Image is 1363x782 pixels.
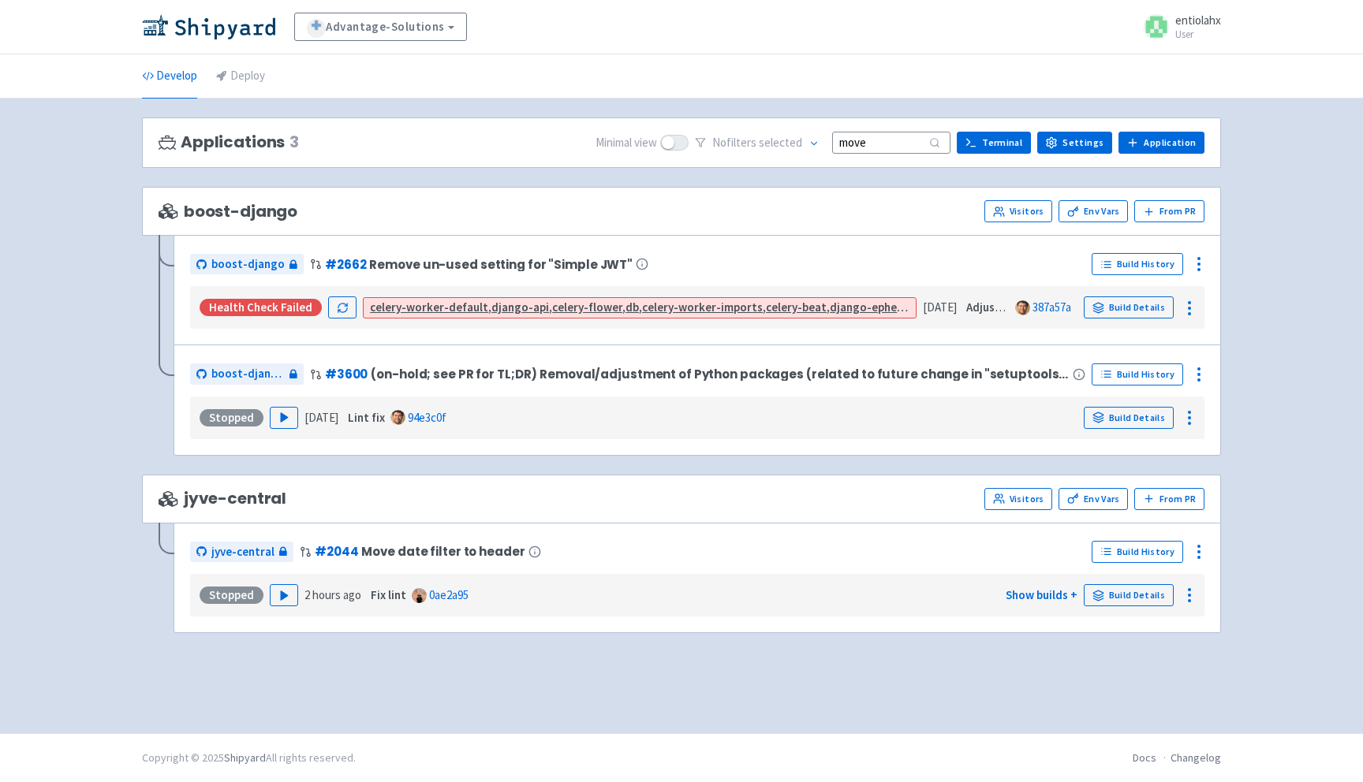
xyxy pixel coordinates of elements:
[957,132,1031,154] a: Terminal
[830,300,950,315] strong: django-ephemeral-init
[1133,750,1156,765] a: Docs
[984,488,1052,510] a: Visitors
[966,300,1052,315] strong: Adjust comment
[190,254,304,275] a: boost-django
[370,300,488,315] strong: celery-worker-default
[625,300,639,315] strong: db
[289,133,299,151] span: 3
[325,256,366,273] a: #2662
[1037,132,1112,154] a: Settings
[596,134,657,152] span: Minimal view
[923,300,957,315] time: [DATE]
[142,54,197,99] a: Develop
[642,300,763,315] strong: celery-worker-imports
[1092,363,1183,385] a: Build History
[211,365,285,383] span: boost-django
[552,300,622,315] strong: celery-flower
[832,132,950,153] input: Search...
[1092,253,1183,275] a: Build History
[371,367,1070,381] span: (on-hold; see PR for TL;DR) Removal/adjustment of Python packages (related to future change in "s...
[759,135,802,150] span: selected
[1118,132,1204,154] a: Application
[200,586,263,604] div: Stopped
[200,299,322,316] div: Health check failed
[491,300,549,315] strong: django-api
[1084,407,1174,429] a: Build Details
[1033,300,1071,315] a: 387a57a
[369,258,633,271] span: Remove un-used setting for "Simple JWT"
[1134,14,1221,39] a: entiolahx User
[348,410,385,425] strong: Lint fix
[408,410,446,425] a: 94e3c0f
[370,300,1122,315] a: celery-worker-default,django-api,celery-flower,db,celery-worker-imports,celery-beat,django-epheme...
[1059,200,1128,222] a: Env Vars
[712,134,802,152] span: No filter s
[371,587,406,602] strong: Fix lint
[211,255,285,274] span: boost-django
[325,366,368,382] a: #3600
[1006,587,1077,602] a: Show builds +
[216,54,265,99] a: Deploy
[294,13,467,41] a: Advantage-Solutions
[159,133,299,151] h3: Applications
[361,545,525,558] span: Move date filter to header
[1059,488,1128,510] a: Env Vars
[315,543,358,560] a: #2044
[190,542,293,563] a: jyve-central
[304,587,361,602] time: 2 hours ago
[190,363,304,385] a: boost-django
[159,203,297,221] span: boost-django
[200,409,263,426] div: Stopped
[766,300,827,315] strong: celery-beat
[1092,541,1183,563] a: Build History
[142,14,275,39] img: Shipyard logo
[142,750,356,766] div: Copyright © 2025 All rights reserved.
[270,584,298,606] button: Play
[1134,200,1204,222] button: From PR
[984,200,1052,222] a: Visitors
[1171,750,1221,765] a: Changelog
[270,407,298,429] button: Play
[1084,296,1174,318] a: Build Details
[1175,13,1221,28] span: entiolahx
[1175,29,1221,39] small: User
[1134,488,1204,510] button: From PR
[304,410,338,425] time: [DATE]
[211,543,274,561] span: jyve-central
[159,490,286,508] span: jyve-central
[429,587,469,602] a: 0ae2a95
[1084,584,1174,606] a: Build Details
[224,750,266,765] a: Shipyard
